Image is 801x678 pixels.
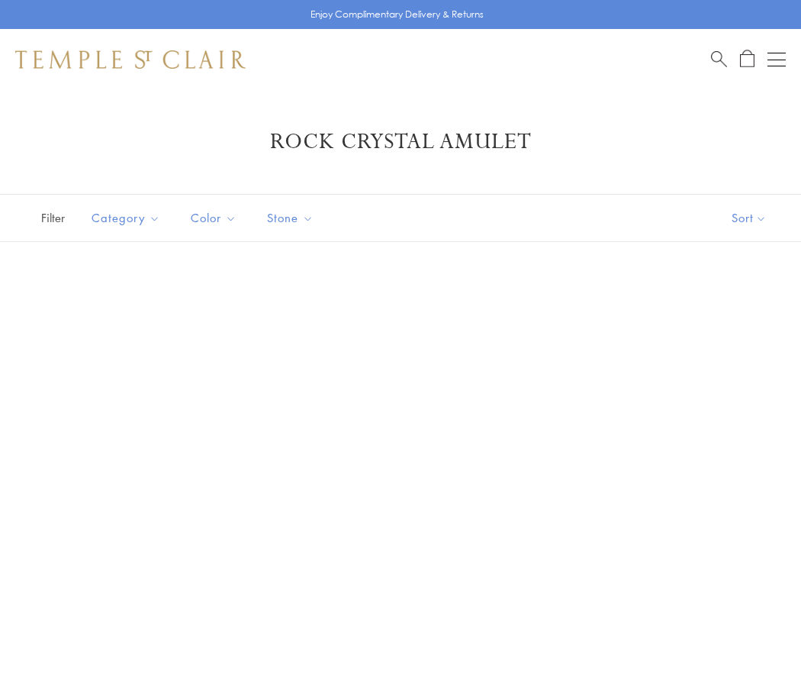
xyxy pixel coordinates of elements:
[179,201,248,235] button: Color
[767,50,786,69] button: Open navigation
[38,128,763,156] h1: Rock Crystal Amulet
[80,201,172,235] button: Category
[740,50,754,69] a: Open Shopping Bag
[697,195,801,241] button: Show sort by
[84,208,172,228] span: Category
[15,50,246,69] img: Temple St. Clair
[183,208,248,228] span: Color
[259,208,325,228] span: Stone
[711,50,727,69] a: Search
[310,7,484,22] p: Enjoy Complimentary Delivery & Returns
[256,201,325,235] button: Stone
